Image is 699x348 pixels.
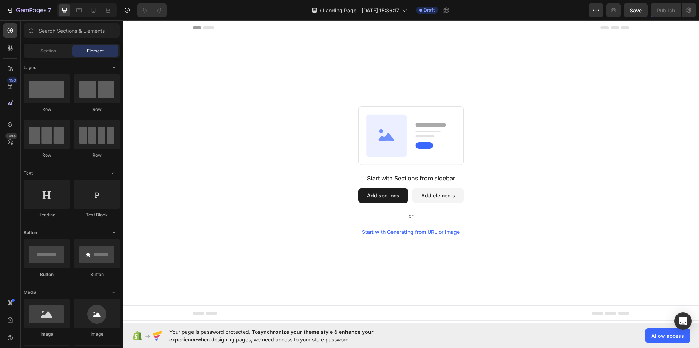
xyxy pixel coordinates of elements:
button: Save [624,3,648,17]
div: Start with Generating from URL or image [239,209,337,215]
p: 7 [48,6,51,15]
span: Toggle open [108,62,120,73]
span: Media [24,289,36,296]
div: Row [24,106,70,113]
span: Toggle open [108,227,120,239]
div: Button [74,271,120,278]
button: Add sections [236,168,285,183]
button: Add elements [290,168,341,183]
div: Start with Sections from sidebar [244,153,332,162]
span: Section [40,48,56,54]
input: Search Sections & Elements [24,23,120,38]
span: Draft [424,7,435,13]
div: Row [74,106,120,113]
div: 450 [7,77,17,83]
iframe: Design area [123,20,699,323]
span: Toggle open [108,287,120,298]
span: Landing Page - [DATE] 15:36:17 [323,7,399,14]
div: Heading [24,212,70,218]
div: Button [24,271,70,278]
span: Allow access [651,332,684,340]
span: Text [24,170,33,176]
span: Layout [24,64,38,71]
button: 7 [3,3,54,17]
div: Row [24,152,70,159]
span: Button [24,229,37,236]
button: Publish [651,3,681,17]
span: Your page is password protected. To when designing pages, we need access to your store password. [169,328,402,343]
div: Row [74,152,120,159]
span: Element [87,48,104,54]
span: Save [630,7,642,13]
div: Publish [657,7,675,14]
button: Allow access [645,328,690,343]
div: Text Block [74,212,120,218]
div: Beta [5,133,17,139]
span: synchronize your theme style & enhance your experience [169,329,374,343]
div: Open Intercom Messenger [674,312,692,330]
span: / [320,7,321,14]
div: Image [74,331,120,337]
div: Undo/Redo [137,3,167,17]
span: Toggle open [108,167,120,179]
div: Image [24,331,70,337]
